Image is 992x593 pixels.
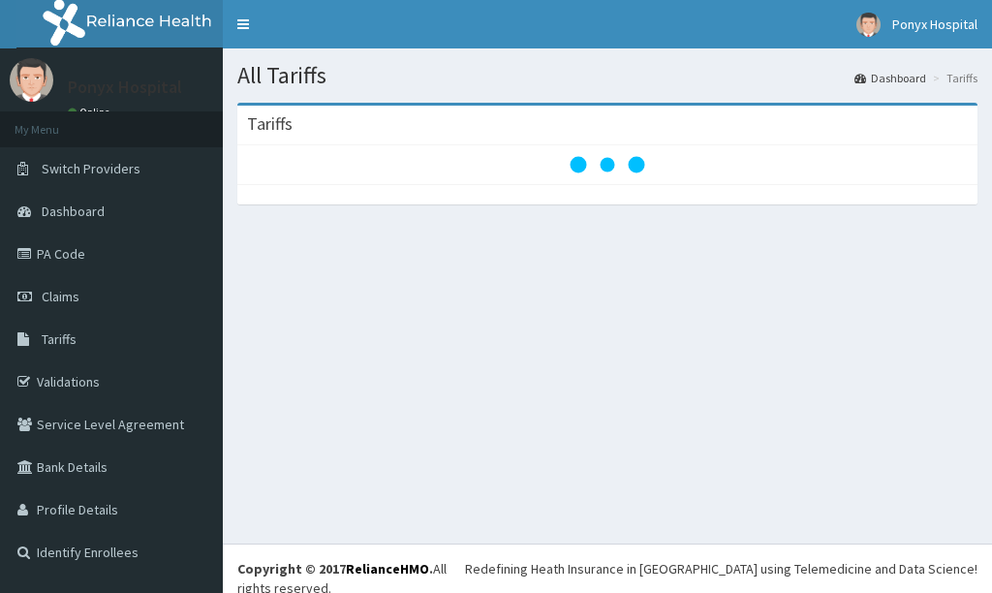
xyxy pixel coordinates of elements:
[237,560,433,577] strong: Copyright © 2017 .
[68,106,114,119] a: Online
[42,330,77,348] span: Tariffs
[892,16,977,33] span: Ponyx Hospital
[237,63,977,88] h1: All Tariffs
[68,78,182,96] p: Ponyx Hospital
[42,203,105,220] span: Dashboard
[569,126,646,203] svg: audio-loading
[42,288,79,305] span: Claims
[247,115,293,133] h3: Tariffs
[346,560,429,577] a: RelianceHMO
[856,13,881,37] img: User Image
[42,160,140,177] span: Switch Providers
[928,70,977,86] li: Tariffs
[10,58,53,102] img: User Image
[465,559,977,578] div: Redefining Heath Insurance in [GEOGRAPHIC_DATA] using Telemedicine and Data Science!
[854,70,926,86] a: Dashboard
